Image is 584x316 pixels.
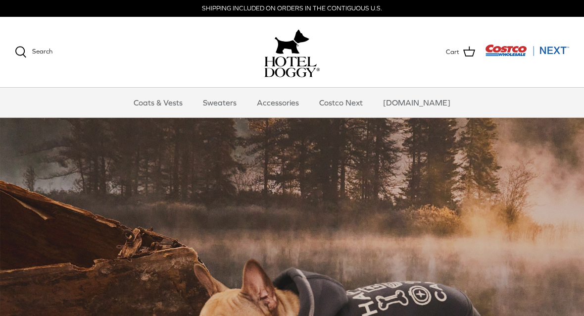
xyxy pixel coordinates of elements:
a: Coats & Vests [125,88,192,117]
a: [DOMAIN_NAME] [374,88,459,117]
a: Accessories [248,88,308,117]
a: hoteldoggy.com hoteldoggycom [264,27,320,77]
img: Costco Next [485,44,569,56]
a: Costco Next [310,88,372,117]
span: Search [32,48,52,55]
a: Sweaters [194,88,245,117]
a: Cart [446,46,475,58]
a: Visit Costco Next [485,51,569,58]
img: hoteldoggycom [264,56,320,77]
a: Search [15,46,52,58]
img: hoteldoggy.com [275,27,309,56]
span: Cart [446,47,459,57]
